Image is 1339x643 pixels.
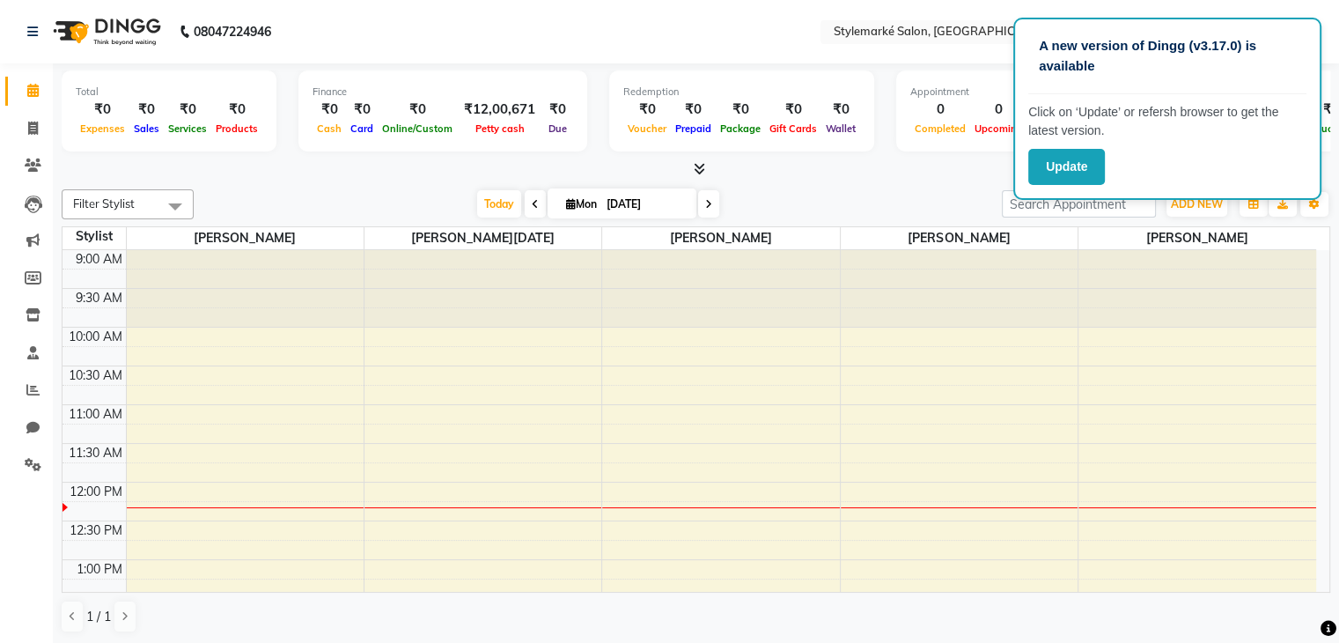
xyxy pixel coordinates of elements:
span: Petty cash [471,122,529,135]
span: Wallet [821,122,860,135]
div: ₹0 [313,100,346,120]
div: ₹12,00,671 [457,100,542,120]
div: ₹0 [346,100,378,120]
span: Services [164,122,211,135]
div: ₹0 [821,100,860,120]
img: logo [45,7,166,56]
div: ₹0 [164,100,211,120]
div: 9:30 AM [72,289,126,307]
span: Gift Cards [765,122,821,135]
div: Redemption [623,85,860,100]
b: 08047224946 [194,7,271,56]
span: Today [477,190,521,218]
span: 1 / 1 [86,608,111,626]
div: ₹0 [765,100,821,120]
span: Card [346,122,378,135]
div: ₹0 [211,100,262,120]
div: Total [76,85,262,100]
div: 11:00 AM [65,405,126,424]
span: Voucher [623,122,671,135]
div: 12:00 PM [66,483,126,501]
div: ₹0 [623,100,671,120]
div: Appointment [910,85,1129,100]
div: 1:00 PM [73,560,126,579]
span: [PERSON_NAME] [1078,227,1316,249]
button: Update [1028,149,1105,185]
div: 12:30 PM [66,521,126,540]
div: ₹0 [378,100,457,120]
div: ₹0 [716,100,765,120]
div: 0 [970,100,1027,120]
p: A new version of Dingg (v3.17.0) is available [1039,36,1296,76]
button: ADD NEW [1166,192,1227,217]
span: Expenses [76,122,129,135]
div: 11:30 AM [65,444,126,462]
div: ₹0 [671,100,716,120]
div: ₹0 [76,100,129,120]
span: Prepaid [671,122,716,135]
span: Package [716,122,765,135]
span: Due [544,122,571,135]
div: 10:00 AM [65,328,126,346]
span: Filter Stylist [73,196,135,211]
div: ₹0 [129,100,164,120]
span: Products [211,122,262,135]
div: ₹0 [542,100,573,120]
div: 0 [910,100,970,120]
span: Online/Custom [378,122,457,135]
span: ⁠[PERSON_NAME] [841,227,1078,249]
div: Finance [313,85,573,100]
span: ⁠[PERSON_NAME][DATE] [364,227,601,249]
span: Upcoming [970,122,1027,135]
div: 9:00 AM [72,250,126,269]
span: [PERSON_NAME] [602,227,839,249]
span: [PERSON_NAME] [127,227,364,249]
span: Completed [910,122,970,135]
span: Mon [562,197,601,211]
span: Sales [129,122,164,135]
span: Cash [313,122,346,135]
p: Click on ‘Update’ or refersh browser to get the latest version. [1028,103,1306,140]
span: ADD NEW [1171,197,1223,211]
div: 10:30 AM [65,366,126,385]
input: 2025-09-01 [601,191,689,218]
div: Stylist [63,227,126,246]
input: Search Appointment [1002,190,1156,218]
